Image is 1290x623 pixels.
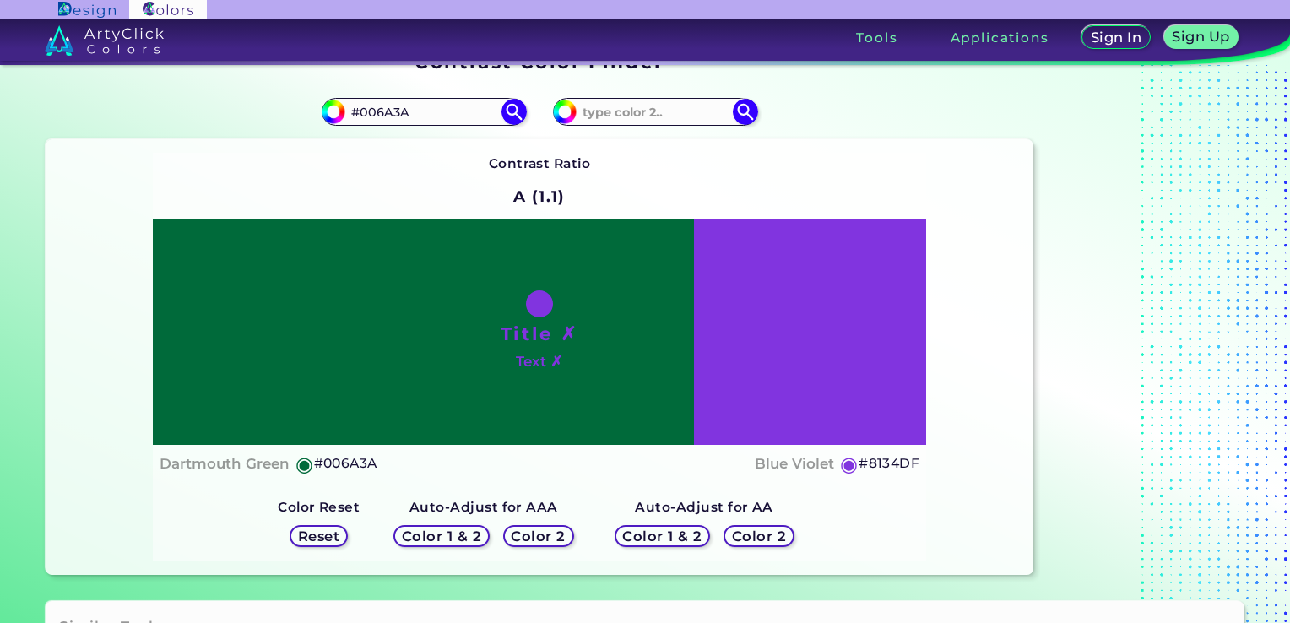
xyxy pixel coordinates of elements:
h5: #006A3A [314,452,377,474]
strong: Auto-Adjust for AA [635,499,772,515]
h5: Reset [297,529,341,544]
h4: Blue Violet [755,452,834,476]
img: ArtyClick Design logo [58,2,115,18]
h2: A (1.1) [506,178,572,215]
h5: Color 1 & 2 [621,529,703,544]
h5: #8134DF [859,452,919,474]
h1: Title ✗ [501,321,578,346]
h5: Color 2 [510,529,566,544]
img: icon search [733,99,758,124]
input: type color 2.. [577,100,734,123]
h4: Text ✗ [516,349,562,374]
strong: Contrast Ratio [489,155,591,171]
strong: Color Reset [278,499,360,515]
input: type color 1.. [345,100,502,123]
strong: Auto-Adjust for AAA [409,499,558,515]
h5: ◉ [840,454,859,474]
h3: Tools [856,31,897,44]
h3: Applications [951,31,1049,44]
h5: Color 1 & 2 [400,529,483,544]
iframe: Advertisement [1040,46,1251,582]
h5: ◉ [295,454,314,474]
h5: Sign Up [1171,30,1231,44]
h5: Sign In [1090,30,1143,45]
h4: Dartmouth Green [160,452,290,476]
img: logo_artyclick_colors_white.svg [45,25,164,56]
a: Sign In [1081,25,1152,50]
a: Sign Up [1163,25,1239,50]
img: icon search [501,99,527,124]
h5: Color 2 [730,529,787,544]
